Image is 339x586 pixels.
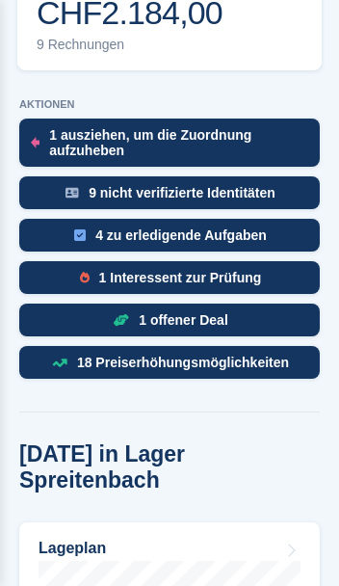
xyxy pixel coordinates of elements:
[19,119,320,176] a: 1 ausziehen, um die Zuordnung aufzuheben
[19,176,320,219] a: 9 nicht verifizierte Identitäten
[77,355,289,370] div: 18 Preiserhöhungsmöglichkeiten
[19,219,320,261] a: 4 zu erledigende Aufgaben
[19,98,320,111] p: AKTIONEN
[19,261,320,304] a: 1 Interessent zur Prüfung
[37,37,222,53] div: 9 Rechnungen
[113,313,129,327] img: deal-1b604bf984904fb50ccaf53a9ad4b4a5d6e5aea283cecdc64d6e3604feb123c2.svg
[139,312,228,328] div: 1 offener Deal
[80,272,90,283] img: prospect-51fa495bee0391a8d652442698ab0144808aea92771e9ea1ae160a38d050c398.svg
[95,227,267,243] div: 4 zu erledigende Aufgaben
[39,540,106,557] h2: Lageplan
[19,304,320,346] a: 1 offener Deal
[19,346,320,388] a: 18 Preiserhöhungsmöglichkeiten
[52,359,67,367] img: price_increase_opportunities-93ffe204e8149a01c8c9dc8f82e8f89637d9d84a8eef4429ea346261dce0b2c0.svg
[89,185,275,200] div: 9 nicht verifizierte Identitäten
[31,137,39,147] img: move_outs_to_deallocate_icon-f764333ba52eb49d3ac5e1228854f67142a1ed5810a6f6cc68b1a99e826820c5.svg
[19,441,320,493] h2: [DATE] in Lager Spreitenbach
[65,187,79,199] img: verify_identity-adf6edd0f0f0b5bbfe63781bf79b02c33cf7c696d77639b501bdc392416b5a36.svg
[99,270,262,285] div: 1 Interessent zur Prüfung
[49,127,310,158] div: 1 ausziehen, um die Zuordnung aufzuheben
[74,229,86,241] img: task-75834270c22a3079a89374b754ae025e5fb1db73e45f91037f5363f120a921f8.svg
